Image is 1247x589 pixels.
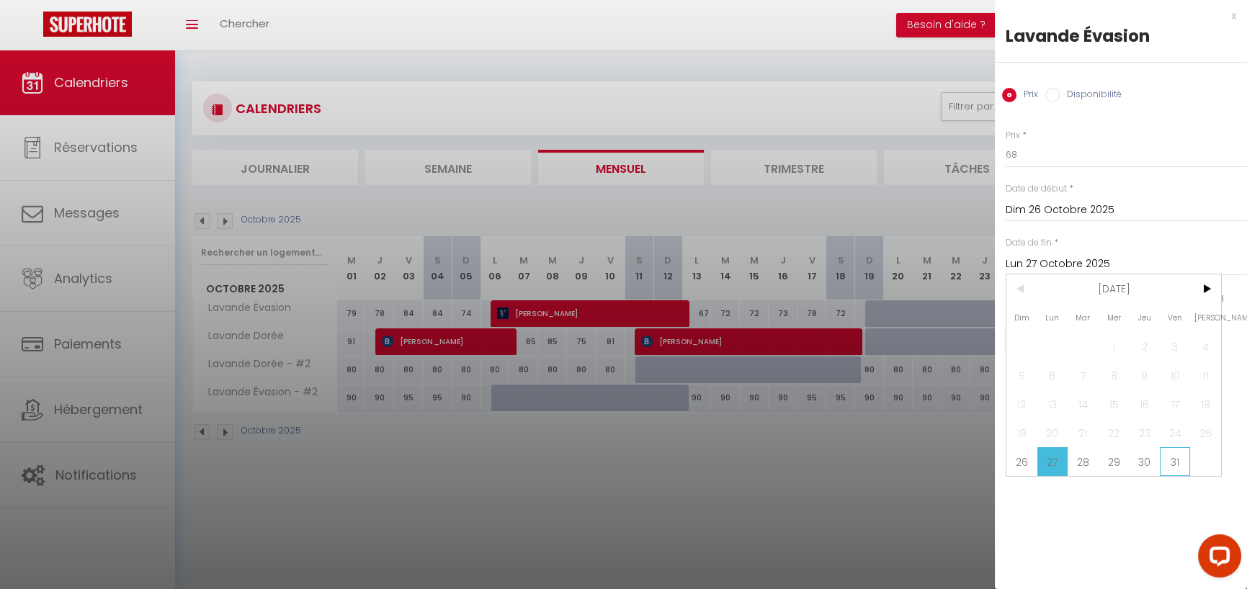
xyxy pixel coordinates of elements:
[1186,529,1247,589] iframe: LiveChat chat widget
[1037,418,1068,447] span: 20
[1037,361,1068,390] span: 6
[1068,303,1099,332] span: Mar
[995,7,1236,24] div: x
[1006,236,1052,250] label: Date de fin
[1160,303,1191,332] span: Ven
[1129,332,1160,361] span: 2
[1190,332,1221,361] span: 4
[1068,447,1099,476] span: 28
[1160,332,1191,361] span: 3
[1037,447,1068,476] span: 27
[1006,361,1037,390] span: 5
[1006,418,1037,447] span: 19
[1016,88,1038,104] label: Prix
[1190,303,1221,332] span: [PERSON_NAME]
[1099,332,1130,361] span: 1
[1068,361,1099,390] span: 7
[1190,274,1221,303] span: >
[1037,303,1068,332] span: Lun
[1129,303,1160,332] span: Jeu
[1129,418,1160,447] span: 23
[1160,418,1191,447] span: 24
[1037,274,1191,303] span: [DATE]
[1068,418,1099,447] span: 21
[1129,361,1160,390] span: 9
[1160,390,1191,418] span: 17
[1099,418,1130,447] span: 22
[1037,390,1068,418] span: 13
[1190,418,1221,447] span: 25
[1006,24,1236,48] div: Lavande Évasion
[1190,390,1221,418] span: 18
[1060,88,1122,104] label: Disponibilité
[1099,447,1130,476] span: 29
[1129,390,1160,418] span: 16
[1006,447,1037,476] span: 26
[1006,390,1037,418] span: 12
[1006,129,1020,143] label: Prix
[1099,390,1130,418] span: 15
[1006,182,1067,196] label: Date de début
[1006,274,1037,303] span: <
[1006,303,1037,332] span: Dim
[1190,361,1221,390] span: 11
[1068,390,1099,418] span: 14
[1099,303,1130,332] span: Mer
[1099,361,1130,390] span: 8
[1129,447,1160,476] span: 30
[1160,447,1191,476] span: 31
[1160,361,1191,390] span: 10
